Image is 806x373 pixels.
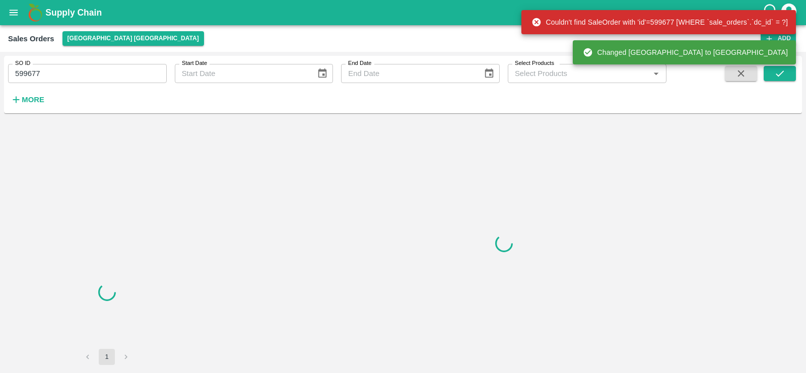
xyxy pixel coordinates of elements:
[182,59,207,67] label: Start Date
[2,1,25,24] button: open drawer
[341,64,475,83] input: End Date
[649,67,662,80] button: Open
[62,31,204,46] button: Select DC
[480,64,499,83] button: Choose date
[348,59,371,67] label: End Date
[583,43,788,61] div: Changed [GEOGRAPHIC_DATA] to [GEOGRAPHIC_DATA]
[78,349,136,365] nav: pagination navigation
[175,64,309,83] input: Start Date
[45,6,762,20] a: Supply Chain
[313,64,332,83] button: Choose date
[99,349,115,365] button: page 1
[25,3,45,23] img: logo
[531,13,788,31] div: Couldn't find SaleOrder with 'id'=599677 [WHERE `sale_orders`.`dc_id` = ?]
[22,96,44,104] strong: More
[762,4,780,22] div: customer-support
[780,2,798,23] div: account of current user
[15,59,30,67] label: SO ID
[45,8,102,18] b: Supply Chain
[511,67,647,80] input: Select Products
[8,91,47,108] button: More
[8,64,167,83] input: Enter SO ID
[515,59,554,67] label: Select Products
[8,32,54,45] div: Sales Orders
